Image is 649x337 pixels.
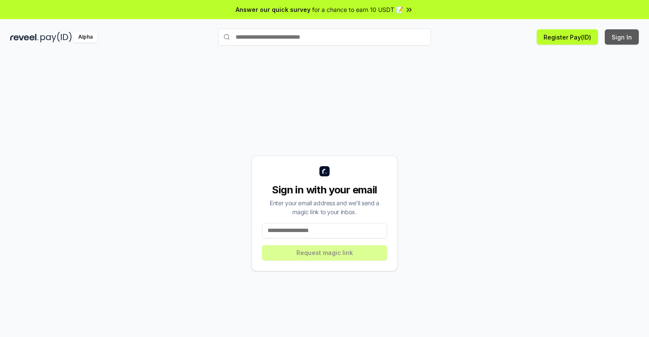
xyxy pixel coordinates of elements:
[537,29,598,45] button: Register Pay(ID)
[312,5,403,14] span: for a chance to earn 10 USDT 📝
[319,166,330,176] img: logo_small
[40,32,72,42] img: pay_id
[262,198,387,216] div: Enter your email address and we’ll send a magic link to your inbox.
[262,183,387,197] div: Sign in with your email
[74,32,97,42] div: Alpha
[236,5,310,14] span: Answer our quick survey
[10,32,39,42] img: reveel_dark
[605,29,639,45] button: Sign In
